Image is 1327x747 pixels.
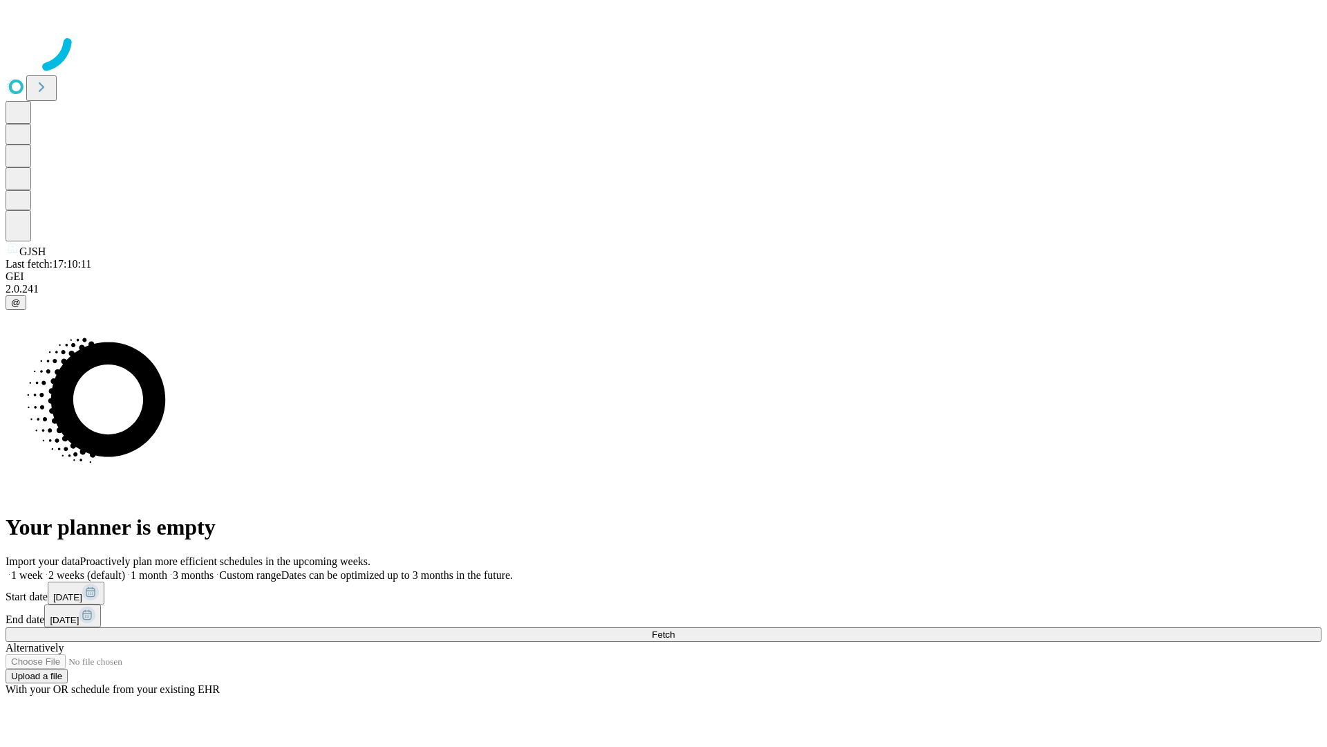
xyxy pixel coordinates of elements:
[652,629,675,640] span: Fetch
[6,605,1321,627] div: End date
[173,569,214,581] span: 3 months
[11,297,21,308] span: @
[6,295,26,310] button: @
[6,582,1321,605] div: Start date
[219,569,281,581] span: Custom range
[11,569,43,581] span: 1 week
[6,683,220,695] span: With your OR schedule from your existing EHR
[44,605,101,627] button: [DATE]
[6,270,1321,283] div: GEI
[6,515,1321,540] h1: Your planner is empty
[6,555,80,567] span: Import your data
[48,582,104,605] button: [DATE]
[48,569,125,581] span: 2 weeks (default)
[131,569,167,581] span: 1 month
[50,615,79,625] span: [DATE]
[19,246,46,257] span: GJSH
[281,569,513,581] span: Dates can be optimized up to 3 months in the future.
[53,592,82,602] span: [DATE]
[6,642,64,654] span: Alternatively
[6,669,68,683] button: Upload a file
[6,627,1321,642] button: Fetch
[6,283,1321,295] div: 2.0.241
[80,555,370,567] span: Proactively plan more efficient schedules in the upcoming weeks.
[6,258,91,270] span: Last fetch: 17:10:11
